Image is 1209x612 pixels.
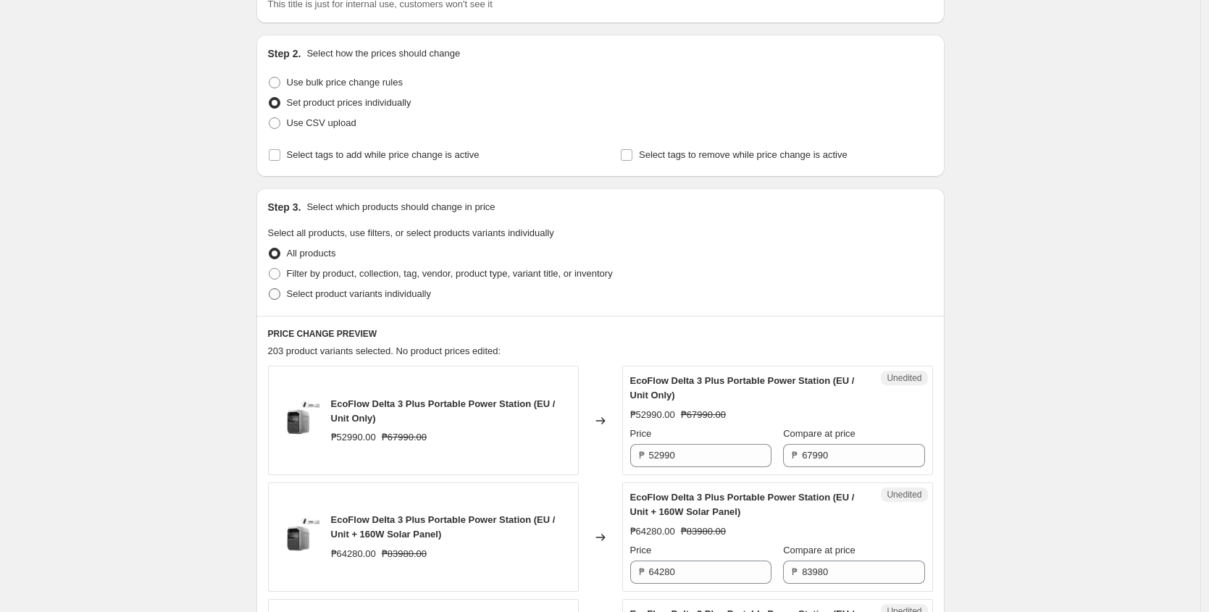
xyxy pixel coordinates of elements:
[792,450,798,461] span: ₱
[630,375,855,401] span: EcoFlow Delta 3 Plus Portable Power Station (EU / Unit Only)
[681,524,726,539] strike: ₱83980.00
[276,399,319,443] img: Thumbnail_Revisions_9_80x.png
[287,149,480,160] span: Select tags to add while price change is active
[630,492,855,517] span: EcoFlow Delta 3 Plus Portable Power Station (EU / Unit + 160W Solar Panel)
[630,524,675,539] div: ₱64280.00
[268,200,301,214] h2: Step 3.
[268,227,554,238] span: Select all products, use filters, or select products variants individually
[639,149,848,160] span: Select tags to remove while price change is active
[331,547,376,561] div: ₱64280.00
[783,545,855,556] span: Compare at price
[276,516,319,559] img: Thumbnail_Revisions_9_80x.png
[287,117,356,128] span: Use CSV upload
[382,547,427,561] strike: ₱83980.00
[630,408,675,422] div: ₱52990.00
[331,430,376,445] div: ₱52990.00
[306,200,495,214] p: Select which products should change in price
[287,248,336,259] span: All products
[287,97,411,108] span: Set product prices individually
[306,46,460,61] p: Select how the prices should change
[287,77,403,88] span: Use bulk price change rules
[287,268,613,279] span: Filter by product, collection, tag, vendor, product type, variant title, or inventory
[639,566,645,577] span: ₱
[887,372,921,384] span: Unedited
[268,345,501,356] span: 203 product variants selected. No product prices edited:
[887,489,921,500] span: Unedited
[268,328,933,340] h6: PRICE CHANGE PREVIEW
[792,566,798,577] span: ₱
[331,398,556,424] span: EcoFlow Delta 3 Plus Portable Power Station (EU / Unit Only)
[287,288,431,299] span: Select product variants individually
[630,545,652,556] span: Price
[681,408,726,422] strike: ₱67990.00
[382,430,427,445] strike: ₱67990.00
[783,428,855,439] span: Compare at price
[268,46,301,61] h2: Step 2.
[630,428,652,439] span: Price
[639,450,645,461] span: ₱
[331,514,556,540] span: EcoFlow Delta 3 Plus Portable Power Station (EU / Unit + 160W Solar Panel)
